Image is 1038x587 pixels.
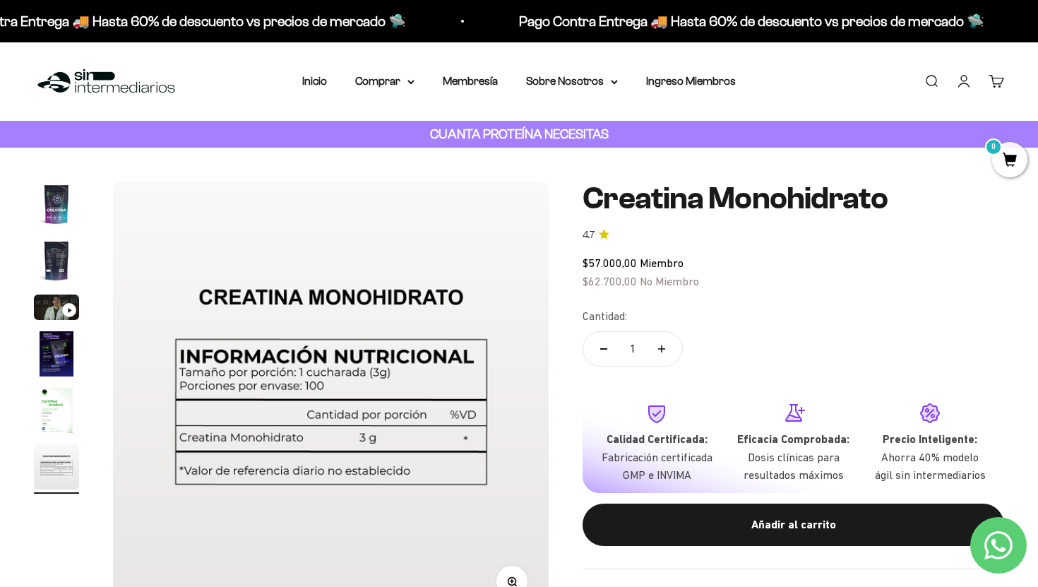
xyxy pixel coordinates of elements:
[17,127,292,152] div: País de origen de ingredientes
[17,155,292,180] div: Certificaciones de calidad
[34,238,79,283] img: Creatina Monohidrato
[34,182,79,231] button: Ir al artículo 1
[583,182,1004,215] h1: Creatina Monohidrato
[992,153,1027,169] a: 0
[230,244,292,268] button: Enviar
[443,75,498,87] a: Membresía
[583,227,1004,243] a: 4.74.7 de 5.0 estrellas
[302,75,327,87] a: Inicio
[34,444,79,494] button: Ir al artículo 6
[17,184,292,208] div: Comparativa con otros productos similares
[34,444,79,490] img: Creatina Monohidrato
[883,432,977,446] strong: Precio Inteligente:
[607,432,708,446] strong: Calidad Certificada:
[641,332,682,366] button: Aumentar cantidad
[583,256,637,269] span: $57.000,00
[599,449,714,485] p: Fabricación certificada GMP e INVIMA
[34,295,79,324] button: Ir al artículo 3
[583,275,637,287] span: $62.700,00
[640,256,684,269] span: Miembro
[47,213,291,236] input: Otra (por favor especifica)
[646,75,736,87] a: Ingreso Miembros
[873,449,987,485] p: Ahorra 40% modelo ágil sin intermediarios
[583,332,624,366] button: Reducir cantidad
[640,275,699,287] span: No Miembro
[34,331,79,381] button: Ir al artículo 4
[34,182,79,227] img: Creatina Monohidrato
[34,388,79,433] img: Creatina Monohidrato
[611,516,976,534] div: Añadir al carrito
[430,126,609,141] strong: CUANTA PROTEÍNA NECESITAS
[985,138,1002,155] mark: 0
[514,10,979,32] p: Pago Contra Entrega 🚚 Hasta 60% de descuento vs precios de mercado 🛸
[34,238,79,287] button: Ir al artículo 2
[737,432,849,446] strong: Eficacia Comprobada:
[355,72,414,90] summary: Comprar
[34,388,79,437] button: Ir al artículo 5
[17,99,292,124] div: Detalles sobre ingredientes "limpios"
[583,504,1004,546] button: Añadir al carrito
[583,227,595,243] span: 4.7
[232,244,291,268] span: Enviar
[17,23,292,87] p: Para decidirte a comprar este suplemento, ¿qué información específica sobre su pureza, origen o c...
[736,449,851,485] p: Dosis clínicas para resultados máximos
[526,72,618,90] summary: Sobre Nosotros
[34,331,79,376] img: Creatina Monohidrato
[583,307,627,326] label: Cantidad:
